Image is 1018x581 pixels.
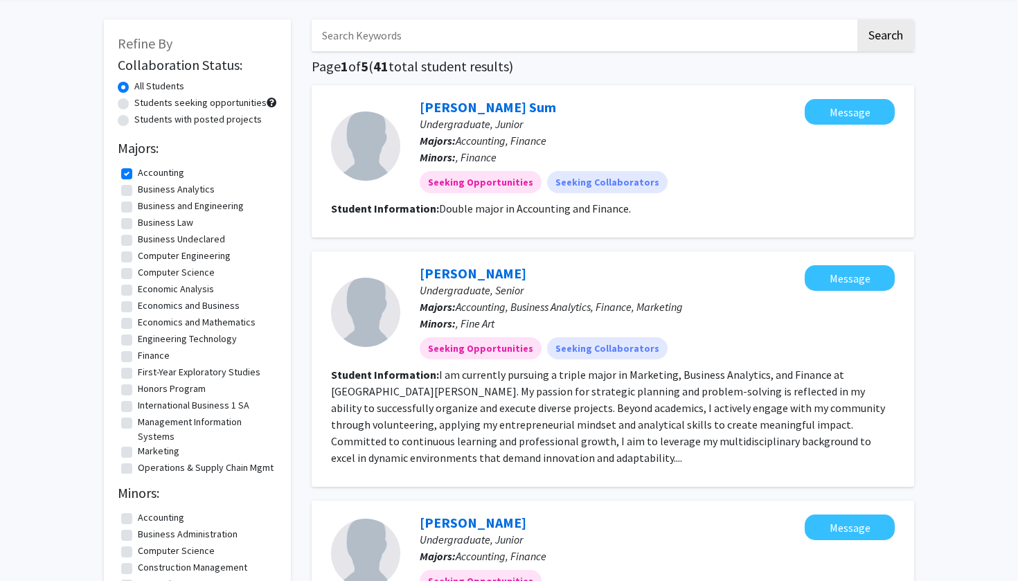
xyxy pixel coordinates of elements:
mat-chip: Seeking Opportunities [420,337,542,359]
span: Refine By [118,35,172,52]
label: Engineering Technology [138,332,237,346]
span: Undergraduate, Junior [420,533,523,546]
label: Business Law [138,215,193,230]
a: [PERSON_NAME] Sum [420,98,556,116]
h2: Majors: [118,140,277,157]
fg-read-more: Double major in Accounting and Finance. [439,202,631,215]
label: Computer Science [138,544,215,558]
span: 1 [341,57,348,75]
iframe: Chat [10,519,59,571]
span: 5 [361,57,368,75]
fg-read-more: I am currently pursuing a triple major in Marketing, Business Analytics, and Finance at [GEOGRAPH... [331,368,885,465]
a: [PERSON_NAME] [420,514,526,531]
label: Business Undeclared [138,232,225,247]
b: Minors: [420,150,456,164]
button: Message Rithy Sak Sum [805,99,895,125]
mat-chip: Seeking Collaborators [547,171,668,193]
label: First-Year Exploratory Studies [138,365,260,379]
span: Undergraduate, Senior [420,283,524,297]
button: Message Ethan Wilson [805,515,895,540]
label: Management Information Systems [138,415,274,444]
label: Economic Analysis [138,282,214,296]
mat-chip: Seeking Opportunities [420,171,542,193]
label: Computer Science [138,265,215,280]
label: Finance [138,348,170,363]
b: Majors: [420,300,456,314]
mat-chip: Seeking Collaborators [547,337,668,359]
span: , Fine Art [456,316,494,330]
label: Operations & Supply Chain Mgmt [138,461,274,475]
label: Economics and Mathematics [138,315,256,330]
label: Computer Engineering [138,249,231,263]
span: , Finance [456,150,497,164]
span: Accounting, Finance [456,134,546,148]
label: Students with posted projects [134,112,262,127]
h2: Collaboration Status: [118,57,277,73]
label: Economics and Business [138,298,240,313]
button: Message Mariyam Askhatkyzy [805,265,895,291]
label: Business Administration [138,527,238,542]
label: Business and Engineering [138,199,244,213]
b: Majors: [420,134,456,148]
span: Accounting, Finance [456,549,546,563]
label: Honors Program [138,382,206,396]
label: Students seeking opportunities [134,96,267,110]
label: International Business 1 SA [138,398,249,413]
input: Search Keywords [312,19,855,51]
b: Student Information: [331,202,439,215]
span: 41 [373,57,389,75]
label: Accounting [138,510,184,525]
label: All Students [134,79,184,93]
h1: Page of ( total student results) [312,58,914,75]
span: Undergraduate, Junior [420,117,523,131]
a: [PERSON_NAME] [420,265,526,282]
label: Business Analytics [138,182,215,197]
b: Student Information: [331,368,439,382]
h2: Minors: [118,485,277,501]
b: Minors: [420,316,456,330]
label: Accounting [138,166,184,180]
button: Search [857,19,914,51]
b: Majors: [420,549,456,563]
label: Marketing [138,444,179,458]
label: Construction Management [138,560,247,575]
span: Accounting, Business Analytics, Finance, Marketing [456,300,683,314]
